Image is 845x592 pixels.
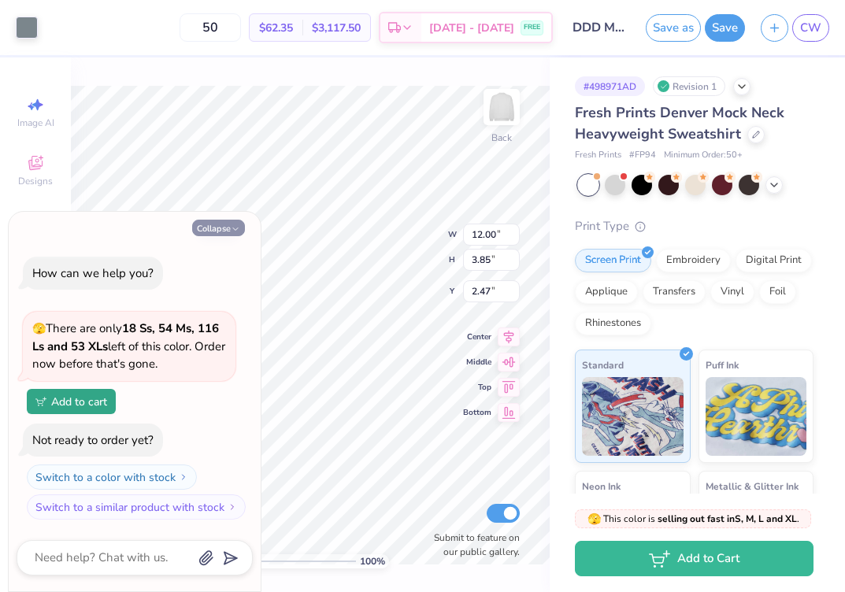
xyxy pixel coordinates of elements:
[706,478,799,494] span: Metallic & Glitter Ink
[705,14,745,42] button: Save
[27,494,246,520] button: Switch to a similar product with stock
[629,149,656,162] span: # FP94
[179,472,188,482] img: Switch to a color with stock
[180,13,241,42] input: – –
[27,389,116,414] button: Add to cart
[463,407,491,418] span: Bottom
[656,249,731,272] div: Embroidery
[32,320,219,354] strong: 18 Ss, 54 Ms, 116 Ls and 53 XLs
[312,20,361,36] span: $3,117.50
[32,321,46,336] span: 🫣
[800,19,821,37] span: CW
[463,331,491,342] span: Center
[463,357,491,368] span: Middle
[582,377,684,456] img: Standard
[643,280,706,304] div: Transfers
[582,478,621,494] span: Neon Ink
[582,357,624,373] span: Standard
[575,76,645,96] div: # 498971AD
[575,217,813,235] div: Print Type
[32,320,225,372] span: There are only left of this color. Order now before that's gone.
[17,117,54,129] span: Image AI
[575,103,784,143] span: Fresh Prints Denver Mock Neck Heavyweight Sweatshirt
[486,91,517,123] img: Back
[259,20,293,36] span: $62.35
[658,512,797,525] strong: selling out fast in S, M, L and XL
[587,512,601,527] span: 🫣
[575,541,813,576] button: Add to Cart
[575,280,638,304] div: Applique
[32,265,154,281] div: How can we help you?
[192,220,245,236] button: Collapse
[35,397,46,406] img: Add to cart
[710,280,754,304] div: Vinyl
[228,502,237,512] img: Switch to a similar product with stock
[706,357,739,373] span: Puff Ink
[18,175,53,187] span: Designs
[429,20,514,36] span: [DATE] - [DATE]
[27,464,197,490] button: Switch to a color with stock
[587,512,799,526] span: This color is .
[463,382,491,393] span: Top
[575,149,621,162] span: Fresh Prints
[646,14,701,42] button: Save as
[575,249,651,272] div: Screen Print
[706,377,807,456] img: Puff Ink
[664,149,743,162] span: Minimum Order: 50 +
[360,554,385,568] span: 100 %
[32,432,154,448] div: Not ready to order yet?
[524,22,540,33] span: FREE
[792,14,829,42] a: CW
[425,531,520,559] label: Submit to feature on our public gallery.
[759,280,796,304] div: Foil
[736,249,812,272] div: Digital Print
[561,12,638,43] input: Untitled Design
[491,131,512,145] div: Back
[653,76,725,96] div: Revision 1
[575,312,651,335] div: Rhinestones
